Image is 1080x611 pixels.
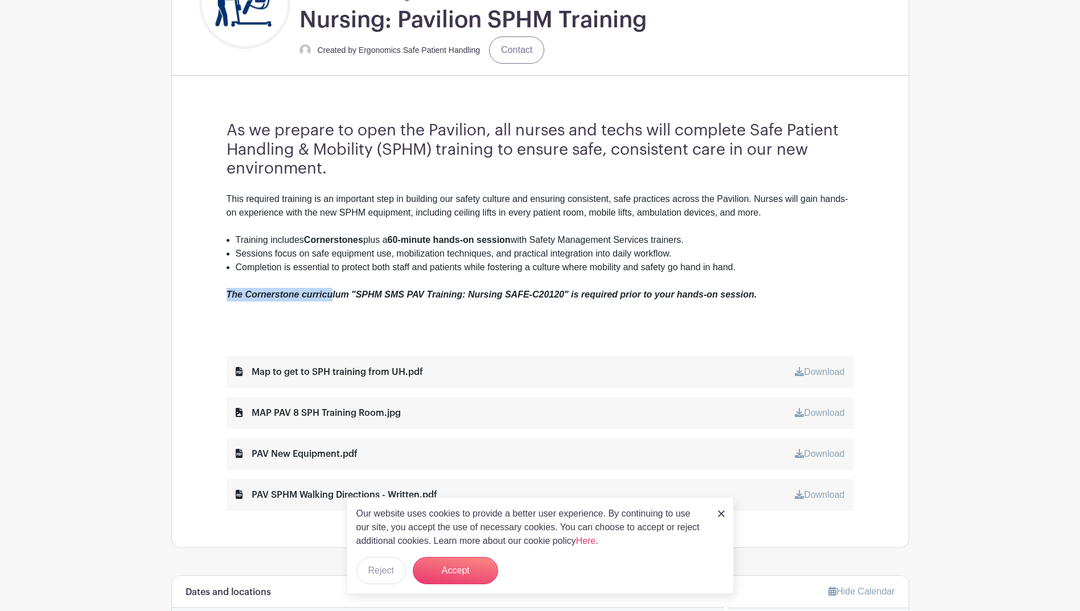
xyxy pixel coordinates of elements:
[795,408,844,418] a: Download
[795,490,844,499] a: Download
[576,536,596,546] a: Here
[227,121,854,179] h3: As we prepare to open the Pavilion, all nurses and techs will complete Safe Patient Handling & Mo...
[236,488,437,502] div: PAV SPHM Walking Directions - Written.pdf
[227,192,854,233] div: This required training is an important step in building our safety culture and ensuring consisten...
[186,587,271,598] h6: Dates and locations
[828,587,894,596] a: Hide Calendar
[489,36,544,64] a: Contact
[227,290,757,299] em: The Cornerstone curriculum "SPHM SMS PAV Training: Nursing SAFE-C20120" is required prior to your...
[795,367,844,377] a: Download
[318,46,481,55] small: Created by Ergonomics Safe Patient Handling
[236,233,854,247] li: Training includes plus a with Safety Management Services trainers.
[236,261,854,274] li: Completion is essential to protect both staff and patients while fostering a culture where mobili...
[236,247,854,261] li: Sessions focus on safe equipment use, mobilization techniques, and practical integration into dai...
[413,557,498,584] button: Accept
[356,507,706,548] p: Our website uses cookies to provide a better user experience. By continuing to use our site, you ...
[388,235,511,245] strong: 60-minute hands-on session
[299,6,647,34] h1: Nursing: Pavilion SPHM Training
[795,449,844,459] a: Download
[236,406,401,420] div: MAP PAV 8 SPH Training Room.jpg
[304,235,363,245] strong: Cornerstones
[299,44,311,56] img: default-ce2991bfa6775e67f084385cd625a349d9dcbb7a52a09fb2fda1e96e2d18dcdb.png
[356,557,406,584] button: Reject
[718,510,725,517] img: close_button-5f87c8562297e5c2d7936805f587ecaba9071eb48480494691a3f1689db116b3.svg
[236,447,358,461] div: PAV New Equipment.pdf
[236,365,423,379] div: Map to get to SPH training from UH.pdf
